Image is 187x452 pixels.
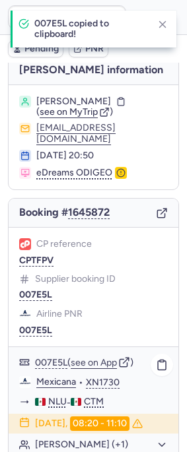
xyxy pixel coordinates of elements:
button: see on App [71,358,117,368]
span: [PERSON_NAME] [36,96,111,108]
span: eDreams ODIGEO [36,167,112,179]
h4: [PERSON_NAME] information [9,56,178,84]
figure: XN airline logo [19,376,31,388]
button: 007E5L [19,290,52,300]
div: [DATE], [35,416,143,431]
h4: 007E5L copied to clipboard! [34,18,147,40]
figure: XN airline logo [19,308,31,320]
button: 007E5L [35,357,67,369]
span: Supplier booking ID [35,274,116,284]
span: Booking # [19,207,110,218]
button: CPTFPV [19,255,54,266]
span: CP reference [36,239,92,249]
a: Mexicana [36,376,76,388]
div: • [36,376,168,388]
span: NLU [48,396,67,408]
figure: 1L airline logo [19,238,31,250]
button: [EMAIL_ADDRESS][DOMAIN_NAME] [36,123,168,144]
span: Pending [24,44,59,54]
button: [PERSON_NAME] (+1) [35,439,168,451]
div: [DATE] 20:50 [36,150,168,162]
span: CTM [84,396,104,408]
button: Ok [131,7,153,28]
button: (see on MyTrip) [36,107,113,117]
div: ( ) [35,356,168,368]
input: PNR Reference [8,5,126,29]
span: Airline PNR [36,309,83,319]
time: 08:20 - 11:10 [70,416,130,431]
div: - [35,396,168,408]
button: 1645872 [68,207,110,218]
span: see on MyTrip [40,106,98,117]
button: 007E5L [19,325,52,336]
span: PNR [85,44,104,54]
button: XN1730 [86,377,120,389]
button: PNR [69,40,108,57]
button: Pending [8,40,63,57]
